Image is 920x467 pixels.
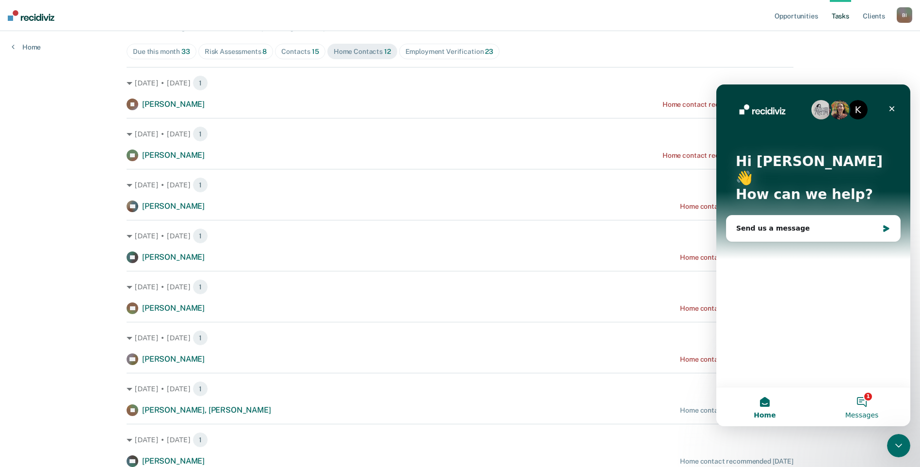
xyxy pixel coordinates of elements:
span: [PERSON_NAME] [142,303,205,313]
span: 1 [193,126,208,142]
div: Home contact recommended [DATE] [680,355,793,364]
div: Due this month [133,48,190,56]
img: Recidiviz [8,10,54,21]
div: [DATE] • [DATE] 1 [127,279,793,295]
div: [DATE] • [DATE] 1 [127,177,793,193]
span: 33 [181,48,190,55]
span: [PERSON_NAME] [142,456,205,466]
span: [PERSON_NAME] [142,252,205,262]
div: Home Contacts [334,48,391,56]
div: Home contact recommended [DATE] [680,304,793,313]
div: Risk Assessments [205,48,267,56]
div: Contacts [281,48,319,56]
span: [PERSON_NAME] [142,150,205,160]
div: Home contact recommended [DATE] [680,253,793,262]
div: [DATE] • [DATE] 1 [127,330,793,346]
span: 15 [312,48,319,55]
span: 8 [262,48,267,55]
span: 12 [384,48,391,55]
span: 1 [193,432,208,448]
span: [PERSON_NAME] [142,201,205,211]
div: [DATE] • [DATE] 1 [127,126,793,142]
div: Home contact recommended a month ago [662,100,793,109]
span: [PERSON_NAME] [142,100,205,109]
span: [PERSON_NAME], [PERSON_NAME] [142,405,271,415]
span: 1 [193,177,208,193]
a: Home [12,43,41,51]
span: 1 [193,330,208,346]
iframe: Intercom live chat [716,84,910,426]
iframe: Intercom live chat [887,434,910,457]
span: 1 [193,381,208,397]
div: Home contact recommended [DATE] [680,406,793,415]
span: 1 [193,279,208,295]
div: Home contact recommended [DATE] [680,457,793,466]
div: [DATE] • [DATE] 1 [127,381,793,397]
span: 23 [485,48,493,55]
div: Employment Verification [405,48,493,56]
div: [DATE] • [DATE] 1 [127,75,793,91]
span: 1 [193,228,208,244]
button: BI [897,7,912,23]
div: Home contact recommended a month ago [662,151,793,160]
span: 1 [193,75,208,91]
div: Home contact recommended [DATE] [680,202,793,211]
div: [DATE] • [DATE] 1 [127,432,793,448]
div: [DATE] • [DATE] 1 [127,228,793,244]
div: B I [897,7,912,23]
span: [PERSON_NAME] [142,354,205,364]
